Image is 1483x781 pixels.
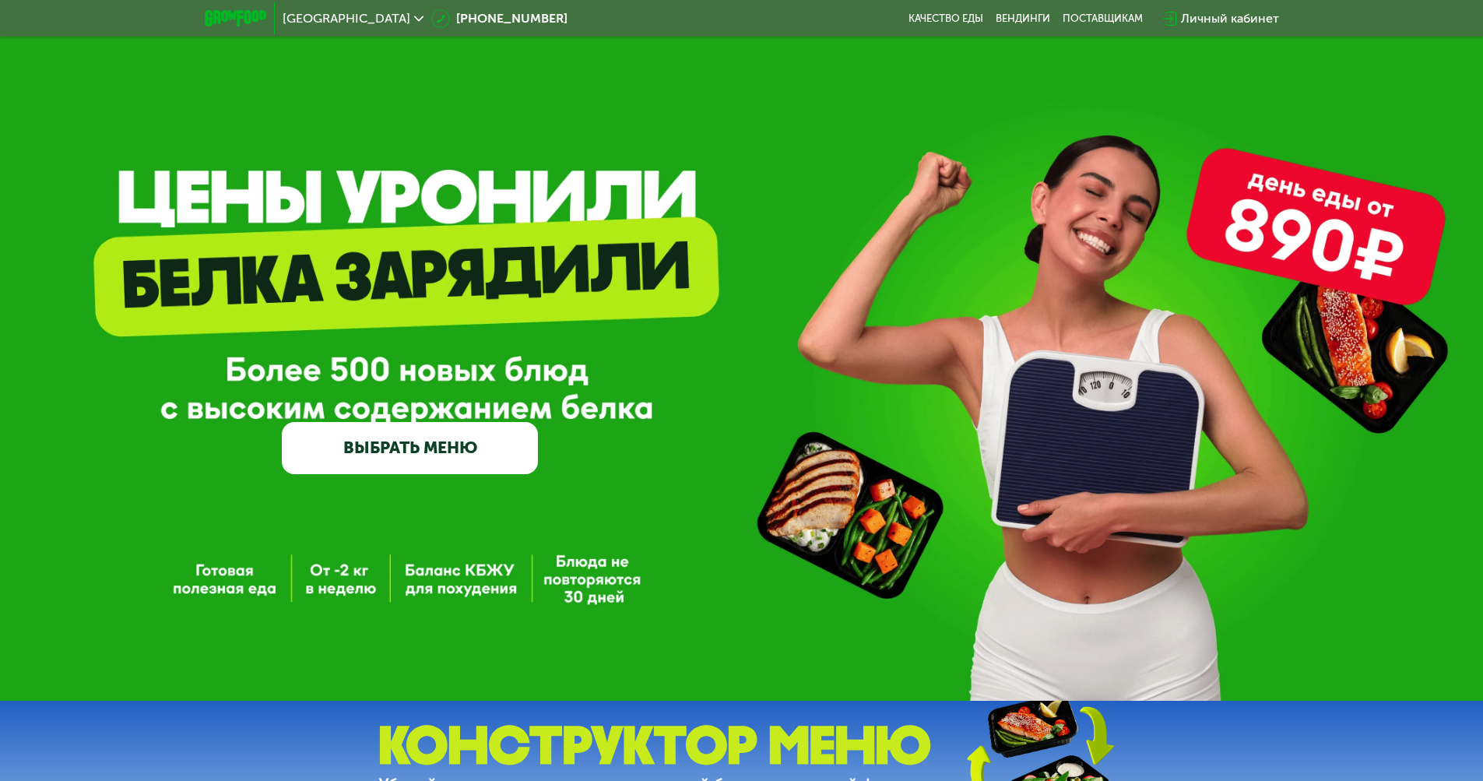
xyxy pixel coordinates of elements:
a: Качество еды [908,12,983,25]
div: поставщикам [1063,12,1143,25]
a: ВЫБРАТЬ МЕНЮ [282,422,538,473]
a: Вендинги [996,12,1050,25]
a: [PHONE_NUMBER] [431,9,568,28]
div: Личный кабинет [1181,9,1279,28]
span: [GEOGRAPHIC_DATA] [283,12,410,25]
